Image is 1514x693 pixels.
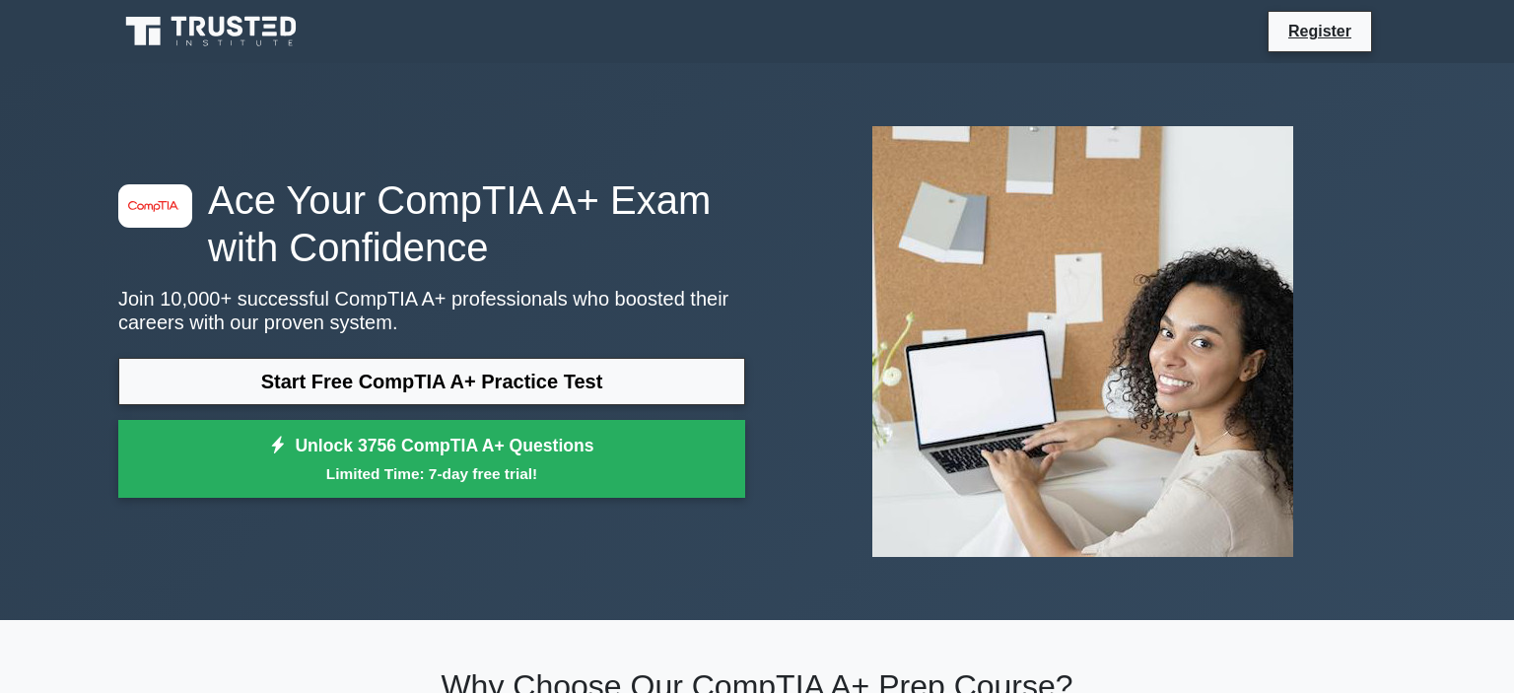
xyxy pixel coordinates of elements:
[118,420,745,499] a: Unlock 3756 CompTIA A+ QuestionsLimited Time: 7-day free trial!
[118,176,745,271] h1: Ace Your CompTIA A+ Exam with Confidence
[118,287,745,334] p: Join 10,000+ successful CompTIA A+ professionals who boosted their careers with our proven system.
[143,462,721,485] small: Limited Time: 7-day free trial!
[1276,19,1363,43] a: Register
[118,358,745,405] a: Start Free CompTIA A+ Practice Test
